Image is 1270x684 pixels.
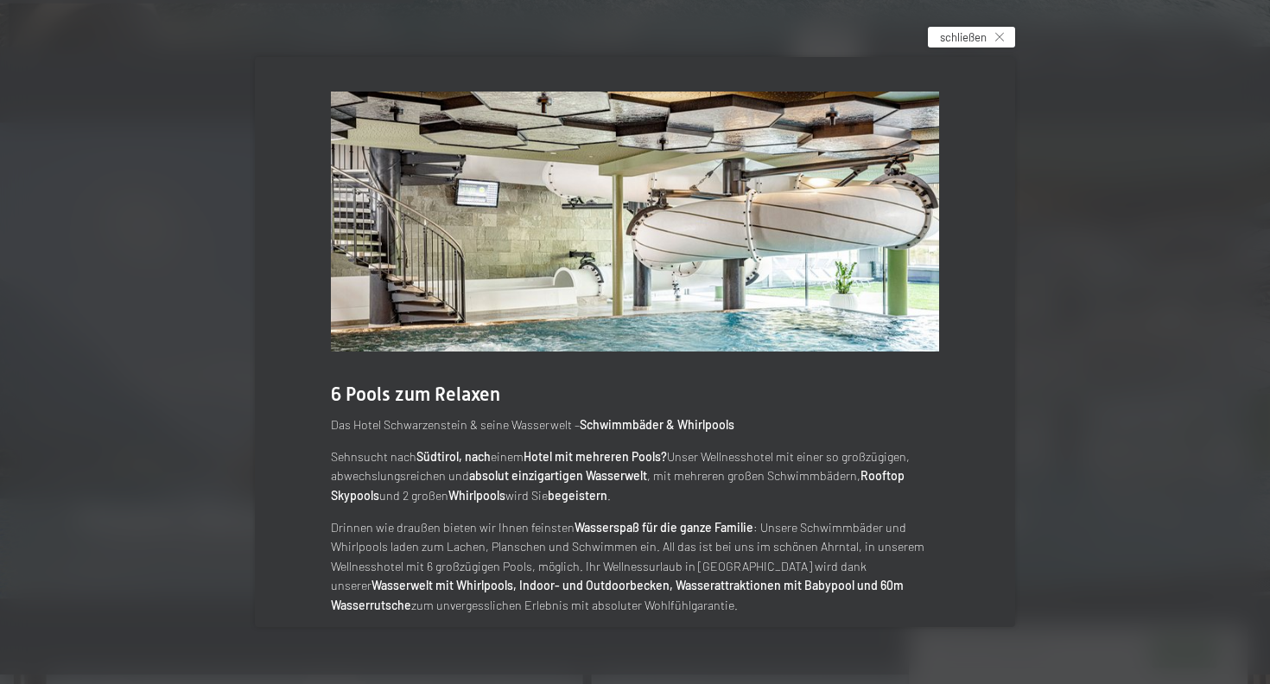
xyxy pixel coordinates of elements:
[331,415,939,435] p: Das Hotel Schwarzenstein & seine Wasserwelt –
[331,518,939,616] p: Drinnen wie draußen bieten wir Ihnen feinsten : Unsere Schwimmbäder und Whirlpools laden zum Lach...
[580,417,734,432] strong: Schwimmbäder & Whirlpools
[416,449,491,464] strong: Südtirol, nach
[469,468,647,483] strong: absolut einzigartigen Wasserwelt
[331,578,904,612] strong: Wasserwelt mit Whirlpools, Indoor- und Outdoorbecken, Wasserattraktionen mit Babypool und 60m Was...
[575,520,753,535] strong: Wasserspaß für die ganze Familie
[548,488,607,503] strong: begeistern
[331,468,905,503] strong: Rooftop Skypools
[331,447,939,506] p: Sehnsucht nach einem Unser Wellnesshotel mit einer so großzügigen, abwechslungsreichen und , mit ...
[331,383,500,405] span: 6 Pools zum Relaxen
[331,92,939,351] img: Urlaub - Schwimmbad - Sprudelbänke - Babybecken uvw.
[524,449,667,464] strong: Hotel mit mehreren Pools?
[448,488,505,503] strong: Whirlpools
